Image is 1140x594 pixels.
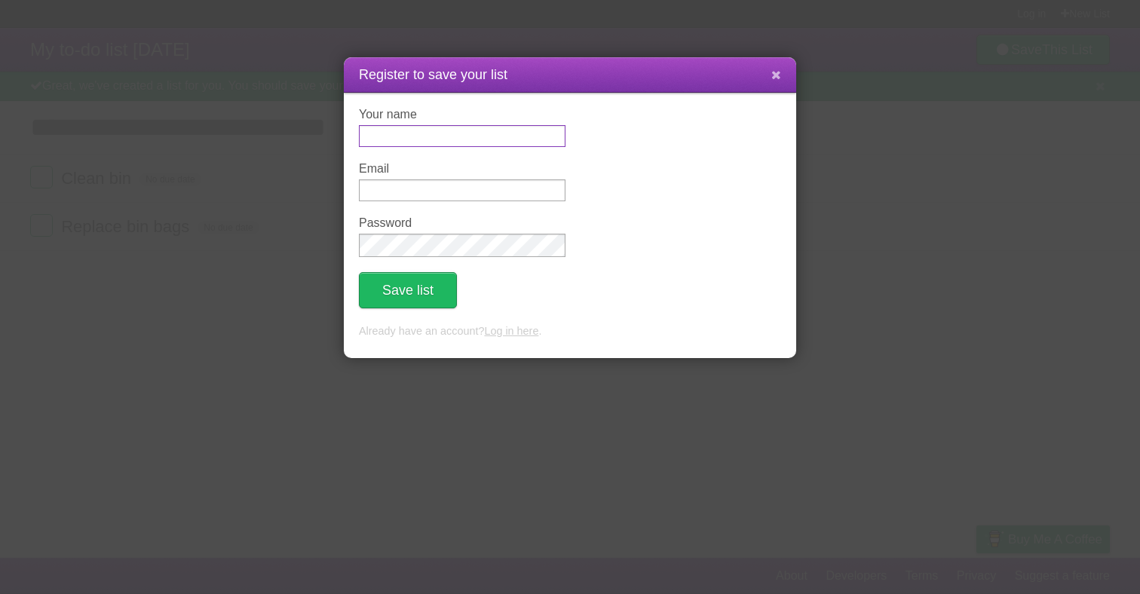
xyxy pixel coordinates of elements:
[359,216,565,230] label: Password
[359,162,565,176] label: Email
[359,65,781,85] h1: Register to save your list
[359,108,565,121] label: Your name
[484,325,538,337] a: Log in here
[359,272,457,308] button: Save list
[359,323,781,340] p: Already have an account? .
